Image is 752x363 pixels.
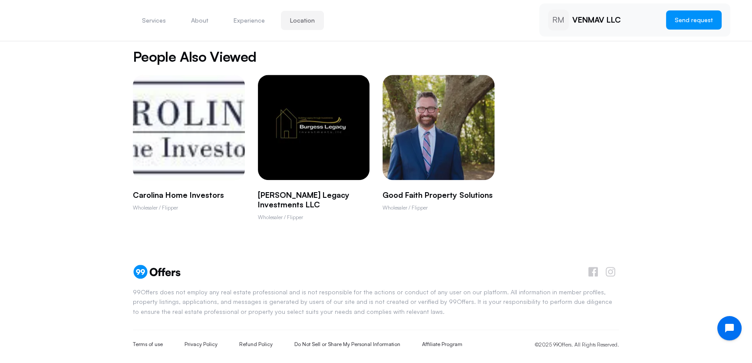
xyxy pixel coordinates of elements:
a: Terms of use [133,341,163,348]
a: Affiliate Program [422,341,462,348]
button: Send request [666,10,722,30]
button: Experience [224,11,274,30]
p: [PERSON_NAME] Legacy Investments LLC [258,190,370,209]
a: Refund Policy [239,341,273,348]
p: Carolina Home Investors [133,190,245,200]
button: Location [281,11,324,30]
p: ©2025 99Offers. All Rights Reserved. [535,340,619,349]
a: Charles ScheiderGood Faith Property SolutionsWholesaler / Flipper [383,75,495,212]
p: Good Faith Property Solutions [383,190,495,200]
p: Wholesaler / Flipper [133,203,245,212]
swiper-slide: 2 / 3 [258,75,370,221]
button: About [182,11,218,30]
img: Corvon Burgess [258,75,370,180]
span: RM [552,14,564,25]
p: VENMAV LLC [572,15,659,25]
img: Markus Holzmeister [127,70,250,185]
a: Privacy Policy [185,341,218,348]
swiper-slide: 1 / 3 [133,75,245,212]
button: Services [133,11,175,30]
swiper-slide: 3 / 3 [383,75,495,212]
p: 99Offers does not employ any real estate professional and is not responsible for the actions or c... [133,287,619,316]
a: Corvon Burgess[PERSON_NAME] Legacy Investments LLCWholesaler / Flipper [258,75,370,221]
h2: People Also Viewed [133,49,619,64]
img: Charles Scheider [383,75,495,180]
p: Wholesaler / Flipper [258,213,370,221]
p: Wholesaler / Flipper [383,203,495,212]
a: Markus HolzmeisterCarolina Home InvestorsWholesaler / Flipper [133,75,245,212]
a: Do Not Sell or Share My Personal Information [294,341,400,348]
